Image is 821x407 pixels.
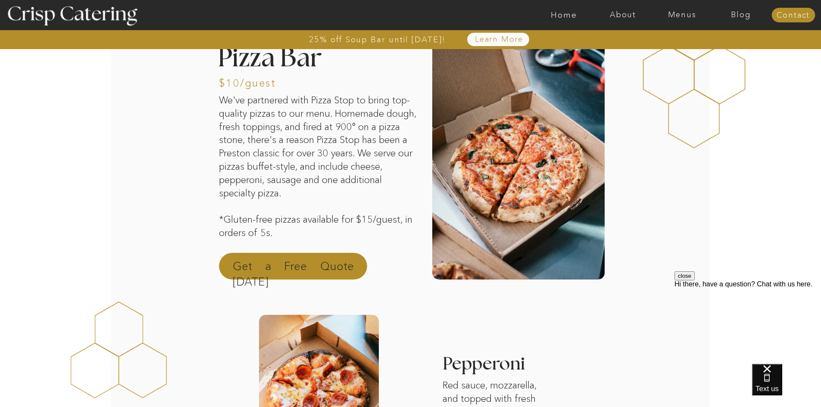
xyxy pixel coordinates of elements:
[219,94,417,222] p: We've partnered with Pizza Stop to bring top-quality pizzas to our menu. Homemade dough, fresh to...
[443,355,599,396] h3: Pepperoni
[771,11,815,20] a: Contact
[534,11,593,19] a: Home
[218,46,376,73] h2: Pizza Bar
[752,364,821,407] iframe: podium webchat widget bubble
[233,258,354,279] a: Get a Free Quote [DATE]
[278,35,477,44] a: 25% off Soup Bar until [DATE]!
[652,11,712,19] a: Menus
[712,11,771,19] a: Blog
[674,271,821,375] iframe: podium webchat widget prompt
[219,78,343,86] h3: $10/guest
[593,11,652,19] a: About
[455,35,543,44] a: Learn More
